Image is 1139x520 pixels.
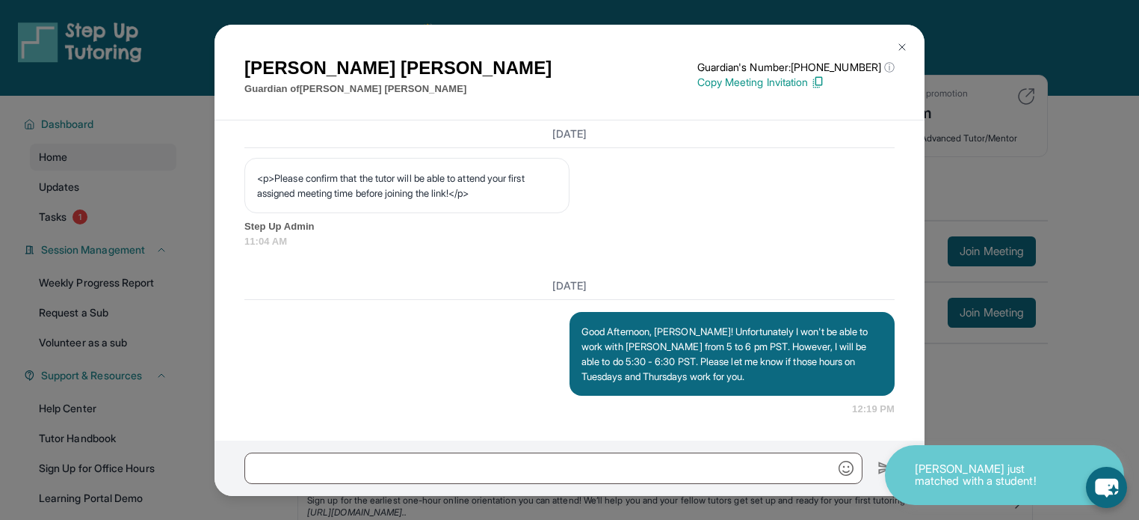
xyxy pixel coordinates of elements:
h3: [DATE] [244,278,895,293]
span: Step Up Admin [244,219,895,234]
span: 11:04 AM [244,234,895,249]
span: 12:19 PM [852,402,895,417]
button: chat-button [1086,467,1127,508]
img: Close Icon [896,41,908,53]
span: ⓘ [884,60,895,75]
p: Good Afternoon, [PERSON_NAME]! Unfortunately I won't be able to work with [PERSON_NAME] from 5 to... [581,324,883,384]
p: Copy Meeting Invitation [697,75,895,90]
p: Guardian's Number: [PHONE_NUMBER] [697,60,895,75]
h1: [PERSON_NAME] [PERSON_NAME] [244,55,552,82]
img: Send icon [877,459,895,477]
h3: [DATE] [244,126,895,141]
img: Copy Icon [811,76,824,89]
img: Emoji [839,461,854,476]
p: Guardian of [PERSON_NAME] [PERSON_NAME] [244,82,552,97]
p: [PERSON_NAME] just matched with a student! [915,463,1064,488]
p: <p>Please confirm that the tutor will be able to attend your first assigned meeting time before j... [257,171,557,201]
